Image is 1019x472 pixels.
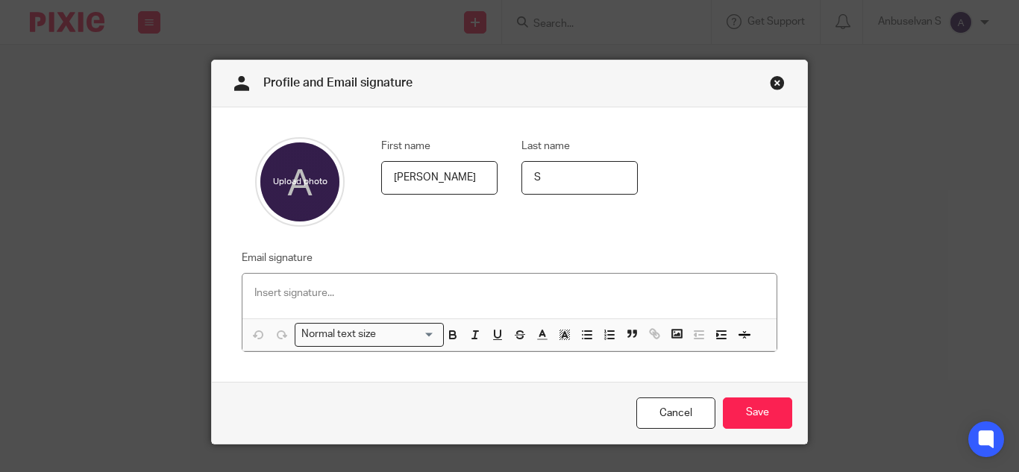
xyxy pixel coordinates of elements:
span: Normal text size [298,327,380,342]
label: First name [381,139,430,154]
div: Search for option [295,323,444,346]
label: Email signature [242,251,313,265]
input: Save [723,397,792,429]
input: Search for option [381,327,435,342]
a: Cancel [636,397,715,429]
label: Last name [521,139,570,154]
span: Profile and Email signature [263,77,413,89]
a: Close this dialog window [770,75,785,95]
